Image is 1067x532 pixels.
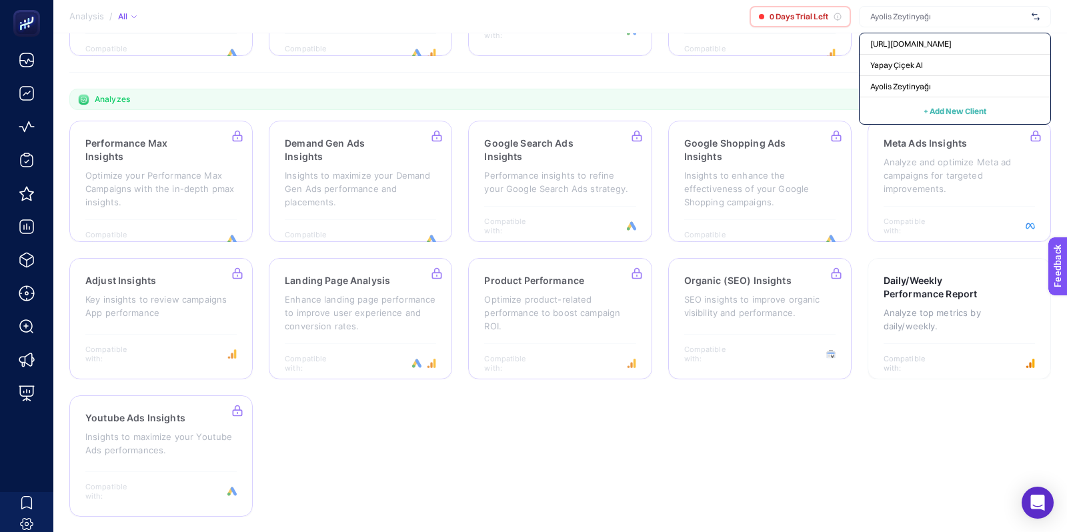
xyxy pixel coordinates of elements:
[118,11,137,22] div: All
[95,94,130,105] span: Analyzes
[1022,487,1054,519] div: Open Intercom Messenger
[884,306,1035,333] p: Analyze top metrics by daily/weekly.
[924,106,986,116] span: + Add New Client
[8,4,51,15] span: Feedback
[1032,10,1040,23] img: svg%3e
[69,121,253,242] a: Performance Max InsightsOptimize your Performance Max Campaigns with the in-depth pmax insights.C...
[924,103,986,119] button: + Add New Client
[269,121,452,242] a: Demand Gen Ads InsightsInsights to maximize your Demand Gen Ads performance and placements.Compat...
[884,274,996,301] h3: Daily/Weekly Performance Report
[870,60,923,71] span: Yapay Çiçek Al
[868,121,1051,242] a: Meta Ads InsightsAnalyze and optimize Meta ad campaigns for targeted improvements.Compatible with:
[109,11,113,21] span: /
[870,81,931,92] span: Ayolis Zeytinyağı
[468,121,652,242] a: Google Search Ads InsightsPerformance insights to refine your Google Search Ads strategy.Compatib...
[668,121,852,242] a: Google Shopping Ads InsightsInsights to enhance the effectiveness of your Google Shopping campaig...
[69,11,104,22] span: Analysis
[69,258,253,379] a: Adjust InsightsKey insights to review campaigns App performanceCompatible with:
[269,258,452,379] a: Landing Page AnalysisEnhance landing page performance to improve user experience and conversion r...
[870,11,1026,22] input: Ayolis Zeytinyağı
[870,39,952,49] span: [URL][DOMAIN_NAME]
[884,354,944,373] span: Compatible with:
[69,395,253,517] a: Youtube Ads InsightsInsights to maximize your Youtube Ads performances.Compatible with:
[468,258,652,379] a: Product PerformanceOptimize product-related performance to boost campaign ROI.Compatible with:
[868,258,1051,379] a: Daily/Weekly Performance ReportAnalyze top metrics by daily/weekly.Compatible with:
[668,258,852,379] a: Organic (SEO) InsightsSEO insights to improve organic visibility and performance.Compatible with:
[770,11,828,22] span: 0 Days Trial Left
